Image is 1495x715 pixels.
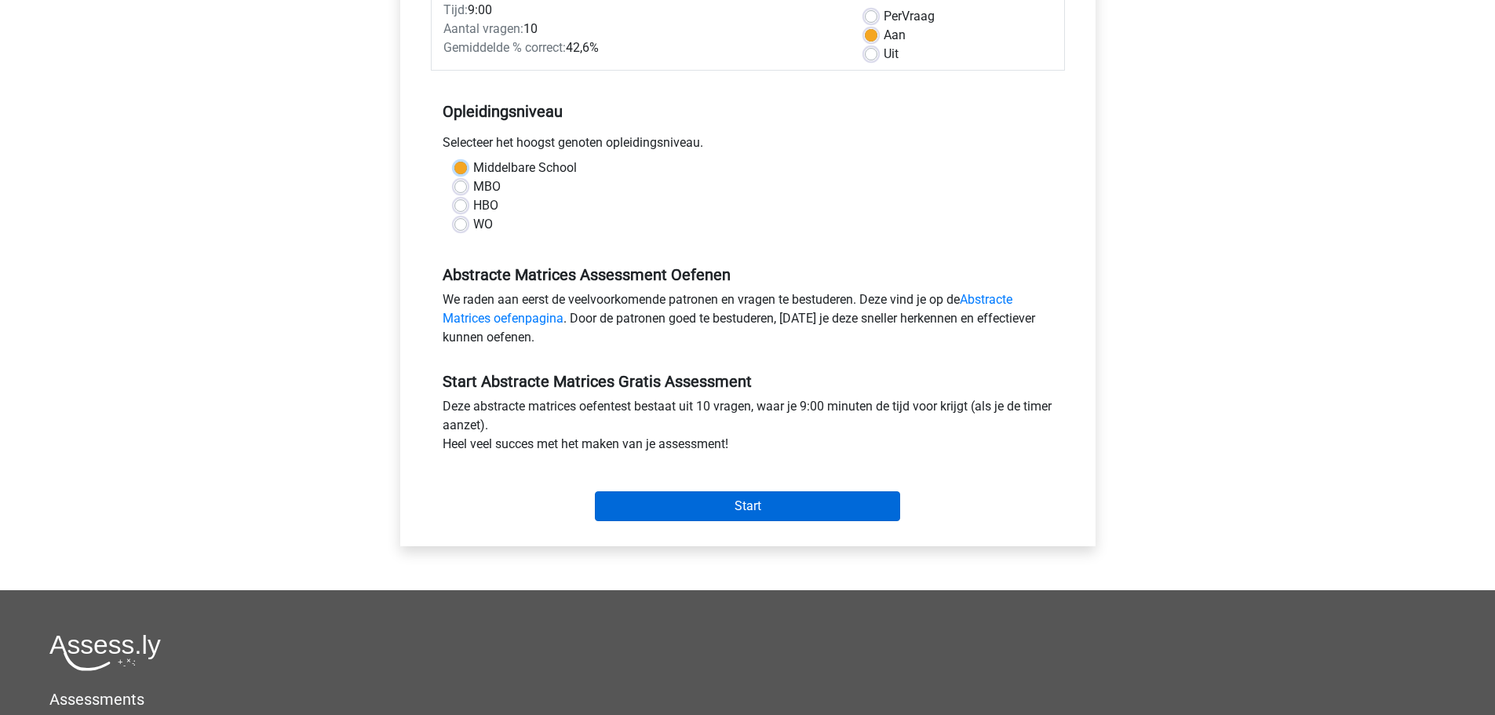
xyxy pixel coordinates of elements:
[443,265,1053,284] h5: Abstracte Matrices Assessment Oefenen
[443,21,523,36] span: Aantal vragen:
[431,290,1065,353] div: We raden aan eerst de veelvoorkomende patronen en vragen te bestuderen. Deze vind je op de . Door...
[49,690,1446,709] h5: Assessments
[473,159,577,177] label: Middelbare School
[473,196,498,215] label: HBO
[443,2,468,17] span: Tijd:
[49,634,161,671] img: Assessly logo
[431,397,1065,460] div: Deze abstracte matrices oefentest bestaat uit 10 vragen, waar je 9:00 minuten de tijd voor krijgt...
[884,45,899,64] label: Uit
[431,133,1065,159] div: Selecteer het hoogst genoten opleidingsniveau.
[432,1,853,20] div: 9:00
[432,20,853,38] div: 10
[595,491,900,521] input: Start
[884,9,902,24] span: Per
[473,215,493,234] label: WO
[884,26,906,45] label: Aan
[432,38,853,57] div: 42,6%
[884,7,935,26] label: Vraag
[473,177,501,196] label: MBO
[443,372,1053,391] h5: Start Abstracte Matrices Gratis Assessment
[443,96,1053,127] h5: Opleidingsniveau
[443,40,566,55] span: Gemiddelde % correct:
